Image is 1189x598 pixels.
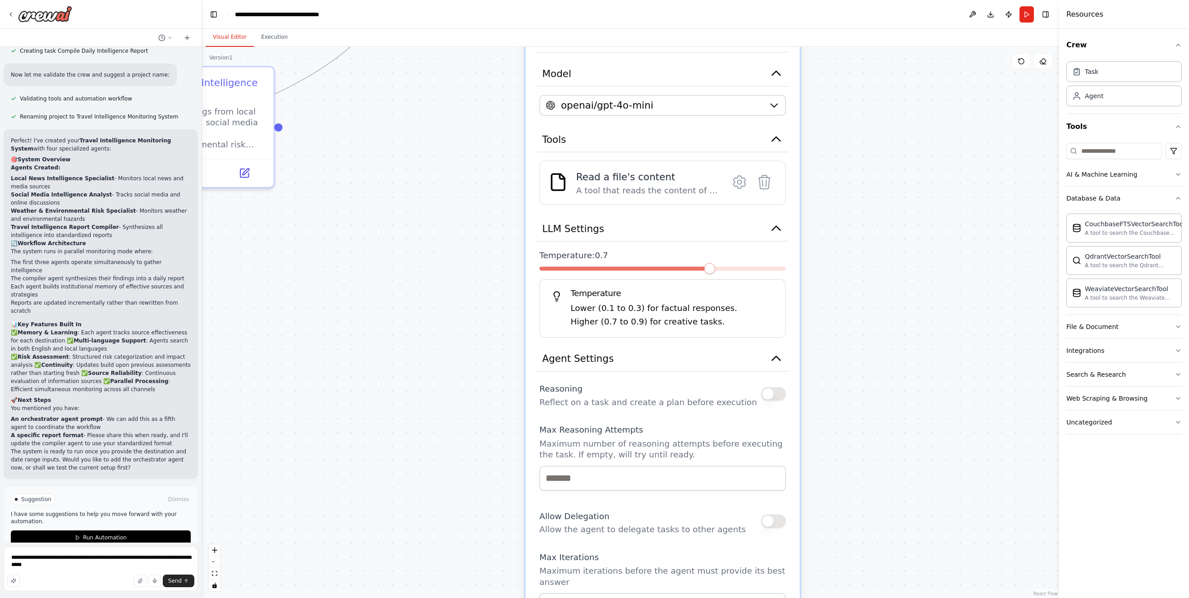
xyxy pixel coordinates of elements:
[1066,163,1182,186] button: AI & Machine Learning
[1066,32,1182,58] button: Crew
[11,191,191,207] li: - Tracks social media and online discussions
[21,496,51,503] span: Suggestion
[539,438,786,460] p: Maximum number of reasoning attempts before executing the task. If empty, will try until ready.
[539,95,786,116] button: openai/gpt-4o-mini
[1085,219,1185,228] div: CouchbaseFTSVectorSearchTool
[11,415,191,431] li: - We can add this as a fifth agent to coordinate the workflow
[542,67,571,81] span: Model
[1066,9,1103,20] h4: Resources
[11,164,60,171] strong: Agents Created:
[11,155,191,164] h2: 🎯
[1085,91,1103,100] div: Agent
[548,173,568,192] img: FileReadTool
[168,577,182,584] span: Send
[1066,322,1119,331] div: File & Document
[102,66,275,188] div: Compile Daily Intelligence ReportSynthesize findings from local news monitoring, social media int...
[18,6,72,22] img: Logo
[11,239,191,247] h2: 🔄
[235,10,336,19] nav: breadcrumb
[570,302,774,315] p: Lower (0.1 to 0.3) for factual responses.
[1085,252,1176,261] div: QdrantVectorSearchTool
[180,32,194,43] button: Start a new chat
[11,320,191,329] h2: 📊
[131,106,265,150] div: Synthesize findings from local news monitoring, social media intelligence, and weather/environmen...
[11,530,191,545] button: Run Automation
[1066,114,1182,139] button: Tools
[537,216,789,242] button: LLM Settings
[18,354,69,360] strong: Risk Assessment
[561,98,653,112] span: openai/gpt-4o-mini
[1066,170,1137,179] div: AI & Machine Learning
[537,61,789,87] button: Model
[11,431,191,447] li: - Please share this when ready, and I'll update the compiler agent to use your standardized format
[11,258,191,274] li: The first three agents operate simultaneously to gather intelligence
[163,575,194,587] button: Send
[542,351,614,365] span: Agent Settings
[727,170,752,195] button: Configure tool
[110,378,168,384] strong: Parallel Processing
[88,370,142,376] strong: Source Reliability
[11,416,103,422] strong: An orchestrator agent prompt
[539,397,757,408] p: Reflect on a task and create a plan before execution
[11,137,171,152] strong: Travel Intelligence Monitoring System
[542,222,604,236] span: LLM Settings
[11,404,191,412] p: You mentioned you have:
[155,32,176,43] button: Switch to previous chat
[1085,262,1176,269] div: A tool to search the Qdrant database for relevant information on internal documents.
[11,192,112,198] strong: Social Media Intelligence Analyst
[1033,591,1058,596] a: React Flow attribution
[11,274,191,283] li: The compiler agent synthesizes their findings into a daily report
[206,28,254,47] button: Visual Editor
[134,575,147,587] button: Upload files
[1072,256,1081,265] img: Qdrantvectorsearchtool
[537,127,789,152] button: Tools
[1072,288,1081,297] img: Weaviatevectorsearchtool
[254,28,295,47] button: Execution
[148,575,161,587] button: Click to speak your automation idea
[11,223,191,239] li: - Synthesizes all intelligence into standardized reports
[209,580,220,591] button: toggle interactivity
[551,288,774,299] h5: Temperature
[18,397,51,403] strong: Next Steps
[1066,418,1112,427] div: Uncategorized
[1066,370,1126,379] div: Search & Research
[11,432,83,438] strong: A specific report format
[209,556,220,568] button: zoom out
[7,575,20,587] button: Improve this prompt
[1066,363,1182,386] button: Search & Research
[542,132,566,146] span: Tools
[570,315,774,329] p: Higher (0.7 to 0.9) for creative tasks.
[1066,139,1182,442] div: Tools
[131,76,265,103] div: Compile Daily Intelligence Report
[1066,411,1182,434] button: Uncategorized
[20,47,148,55] span: Creating task Compile Daily Intelligence Report
[73,338,146,344] strong: Multi-language Support
[11,329,191,393] p: ✅ : Each agent tracks source effectiveness for each destination ✅ : Agents search in both English...
[41,362,73,368] strong: Continuity
[1066,346,1104,355] div: Integrations
[220,165,268,182] button: Open in side panel
[539,250,608,261] span: Temperature: 0.7
[1066,394,1148,403] div: Web Scraping & Browsing
[18,156,70,163] strong: System Overview
[11,174,191,191] li: - Monitors local news and media sources
[20,95,132,102] span: Validating tools and automation workflow
[11,283,191,299] li: Each agent builds institutional memory of effective sources and strategies
[11,299,191,315] li: Reports are updated incrementally rather than rewritten from scratch
[1066,194,1120,203] div: Database & Data
[1085,284,1176,293] div: WeaviateVectorSearchTool
[11,207,191,223] li: - Monitors weather and environmental hazards
[209,54,233,61] div: Version 1
[539,384,583,394] span: Reasoning
[537,346,789,372] button: Agent Settings
[20,113,178,120] span: Renaming project to Travel Intelligence Monitoring System
[1066,210,1182,315] div: Database & Data
[11,396,191,404] h2: 🚀
[18,321,82,328] strong: Key Features Built In
[11,447,191,472] p: The system is ready to run once you provide the destination and date range inputs. Would you like...
[539,552,786,563] label: Max Iterations
[166,495,191,504] button: Dismiss
[11,208,136,214] strong: Weather & Environmental Risk Specialist
[1066,387,1182,410] button: Web Scraping & Browsing
[11,137,191,153] p: Perfect! I've created your with four specialized agents:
